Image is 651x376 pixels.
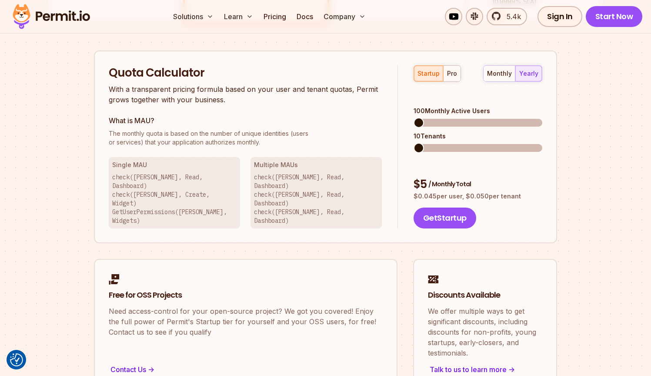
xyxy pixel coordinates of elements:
[10,353,23,366] button: Consent Preferences
[414,107,542,115] div: 100 Monthly Active Users
[109,129,382,147] p: or services) that your application authorizes monthly.
[428,180,471,188] span: / Monthly Total
[537,6,582,27] a: Sign In
[293,8,317,25] a: Docs
[148,364,154,375] span: ->
[508,364,515,375] span: ->
[447,69,457,78] div: pro
[320,8,369,25] button: Company
[487,8,527,25] a: 5.4k
[109,84,382,105] p: With a transparent pricing formula based on your user and tenant quotas, Permit grows together wi...
[260,8,290,25] a: Pricing
[501,11,521,22] span: 5.4k
[586,6,643,27] a: Start Now
[109,290,383,301] h2: Free for OSS Projects
[9,2,94,31] img: Permit logo
[109,115,382,126] h3: What is MAU?
[414,177,542,192] div: $ 5
[254,161,378,169] h3: Multiple MAUs
[109,65,382,81] h2: Quota Calculator
[414,132,542,141] div: 10 Tenants
[112,161,237,169] h3: Single MAU
[112,173,237,225] p: check([PERSON_NAME], Read, Dashboard) check([PERSON_NAME], Create, Widget) GetUserPermissions([PE...
[254,173,378,225] p: check([PERSON_NAME], Read, Dashboard) check([PERSON_NAME], Read, Dashboard) check([PERSON_NAME], ...
[414,192,542,201] p: $ 0.045 per user, $ 0.050 per tenant
[109,129,382,138] span: The monthly quota is based on the number of unique identities (users
[170,8,217,25] button: Solutions
[428,306,542,358] p: We offer multiple ways to get significant discounts, including discounts for non-profits, young s...
[109,306,383,337] p: Need access-control for your open-source project? We got you covered! Enjoy the full power of Per...
[10,353,23,366] img: Revisit consent button
[109,363,383,376] div: Contact Us
[428,363,542,376] div: Talk to us to learn more
[487,69,512,78] div: monthly
[220,8,257,25] button: Learn
[428,290,542,301] h2: Discounts Available
[414,208,476,228] button: GetStartup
